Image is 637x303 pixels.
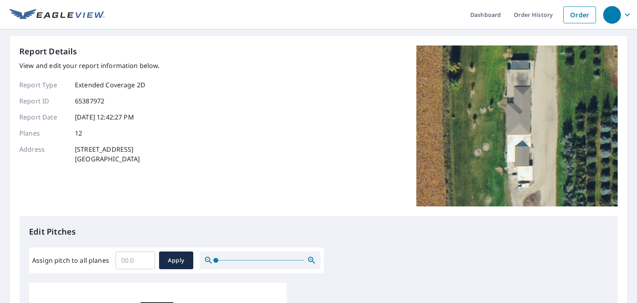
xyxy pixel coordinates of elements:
[10,9,105,21] img: EV Logo
[19,128,68,138] p: Planes
[19,80,68,90] p: Report Type
[75,128,82,138] p: 12
[32,256,109,265] label: Assign pitch to all planes
[75,112,134,122] p: [DATE] 12:42:27 PM
[75,96,104,106] p: 65387972
[159,251,193,269] button: Apply
[19,61,160,70] p: View and edit your report information below.
[116,249,155,272] input: 00.0
[19,96,68,106] p: Report ID
[563,6,596,23] a: Order
[29,226,608,238] p: Edit Pitches
[75,80,145,90] p: Extended Coverage 2D
[19,45,77,58] p: Report Details
[19,112,68,122] p: Report Date
[19,144,68,164] p: Address
[75,144,140,164] p: [STREET_ADDRESS] [GEOGRAPHIC_DATA]
[165,256,187,266] span: Apply
[416,45,618,206] img: Top image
